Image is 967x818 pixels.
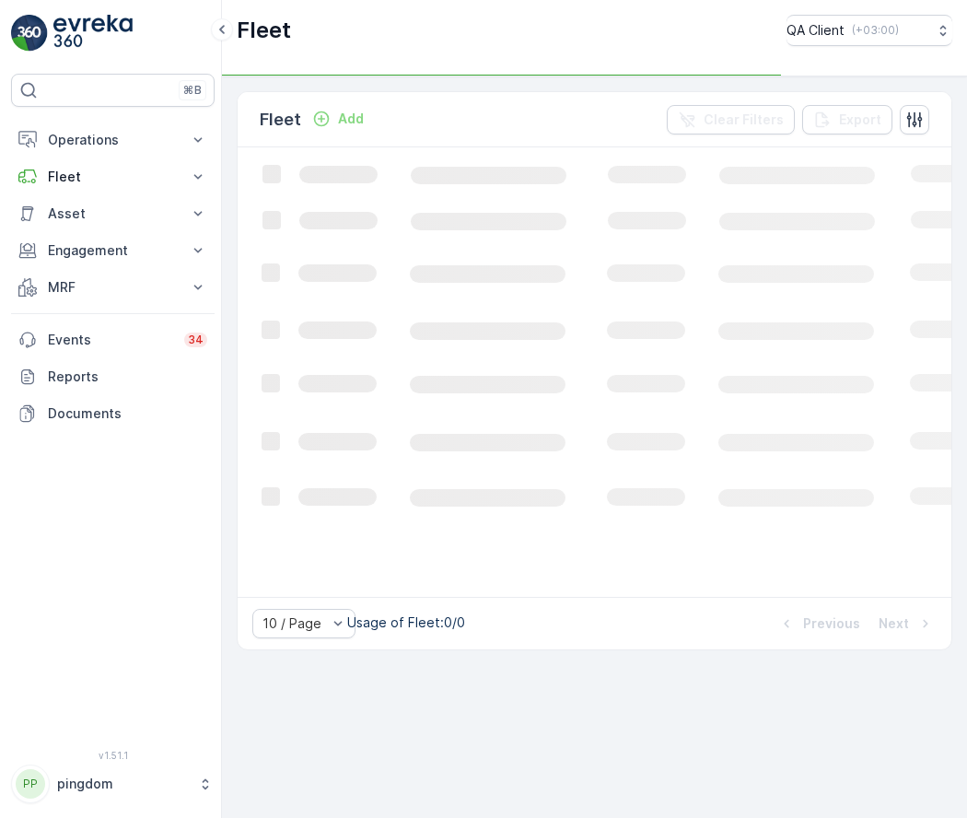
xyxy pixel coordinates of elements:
[11,358,215,395] a: Reports
[48,278,178,297] p: MRF
[183,83,202,98] p: ⌘B
[11,158,215,195] button: Fleet
[347,613,465,632] p: Usage of Fleet : 0/0
[48,204,178,223] p: Asset
[11,395,215,432] a: Documents
[879,614,909,633] p: Next
[260,107,301,133] p: Fleet
[11,321,215,358] a: Events34
[11,232,215,269] button: Engagement
[48,331,173,349] p: Events
[775,613,862,635] button: Previous
[786,21,845,40] p: QA Client
[305,108,371,130] button: Add
[11,122,215,158] button: Operations
[48,404,207,423] p: Documents
[188,333,204,347] p: 34
[48,131,178,149] p: Operations
[11,765,215,803] button: PPpingdom
[53,15,133,52] img: logo_light-DOdMpM7g.png
[803,614,860,633] p: Previous
[852,23,899,38] p: ( +03:00 )
[786,15,952,46] button: QA Client(+03:00)
[237,16,291,45] p: Fleet
[11,195,215,232] button: Asset
[11,15,48,52] img: logo
[667,105,795,134] button: Clear Filters
[11,269,215,306] button: MRF
[877,613,937,635] button: Next
[48,241,178,260] p: Engagement
[802,105,892,134] button: Export
[48,168,178,186] p: Fleet
[16,769,45,799] div: PP
[338,110,364,128] p: Add
[48,368,207,386] p: Reports
[11,750,215,761] span: v 1.51.1
[57,775,189,793] p: pingdom
[704,111,784,129] p: Clear Filters
[839,111,881,129] p: Export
